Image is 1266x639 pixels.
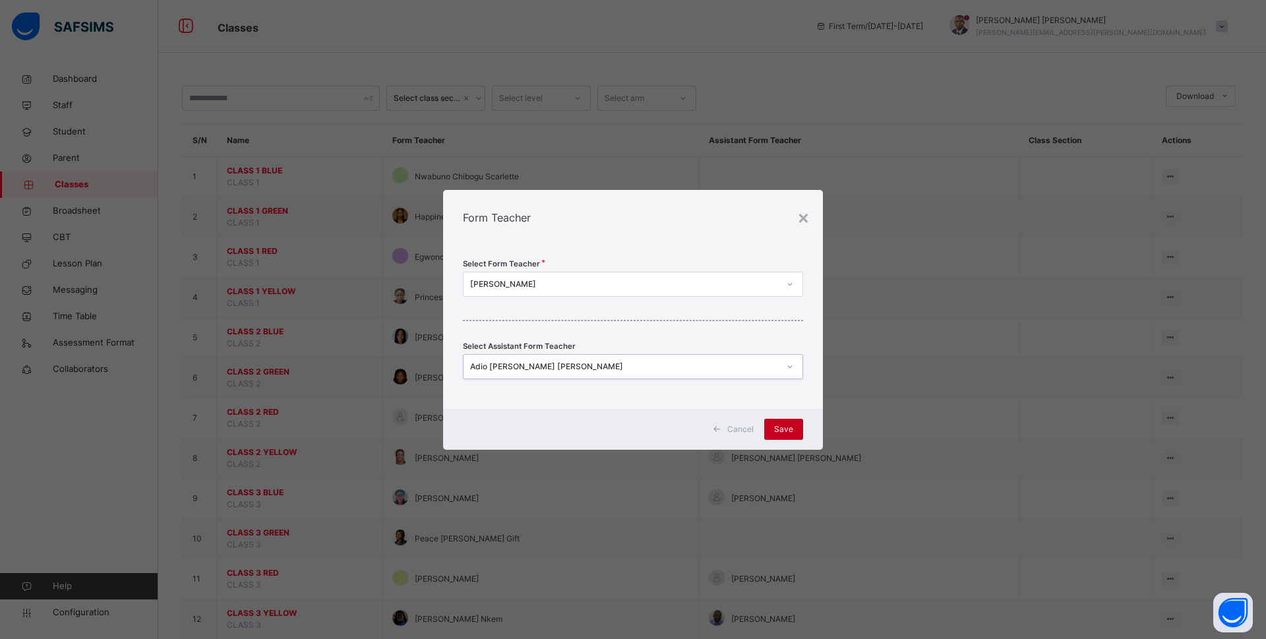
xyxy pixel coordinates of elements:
div: × [797,203,810,231]
span: Select Assistant Form Teacher [463,341,576,352]
div: Adio [PERSON_NAME] [PERSON_NAME] [470,361,779,373]
span: Save [774,423,793,435]
span: Form Teacher [463,211,531,224]
span: Select Form Teacher [463,259,540,270]
span: Cancel [727,423,754,435]
button: Open asap [1213,593,1253,632]
div: [PERSON_NAME] [470,278,779,290]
